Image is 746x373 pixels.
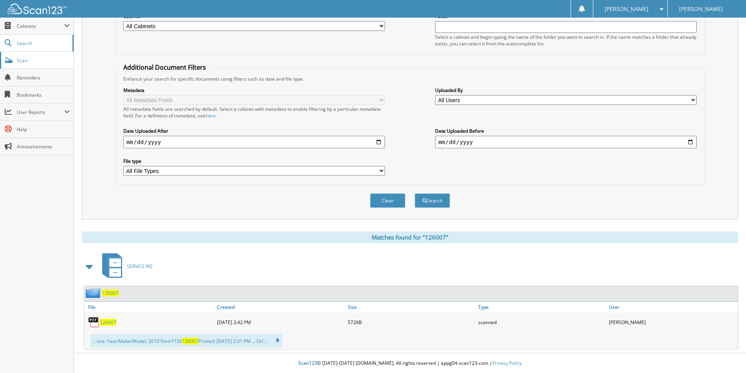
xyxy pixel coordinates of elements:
input: end [435,136,697,148]
img: PDF.png [88,316,100,328]
a: 126007 [100,319,116,326]
span: Help [17,126,70,133]
a: Created [215,302,346,312]
div: scanned [476,314,607,330]
div: Select a cabinet and begin typing the name of the folder you want to search in. If the name match... [435,34,697,47]
div: ...ons: Year/Make/Model: 2010 Ford F150 Printed: [DATE] 2:31 PM ... Orl... [90,334,282,347]
img: scan123-logo-white.svg [8,4,67,14]
a: User [607,302,738,312]
button: Clear [370,193,405,208]
span: Announcements [17,143,70,150]
span: Search [17,40,69,47]
span: User Reports [17,109,64,115]
div: All metadata fields are searched by default. Select a cabinet with metadata to enable filtering b... [123,106,385,119]
div: 572KB [346,314,477,330]
iframe: Chat Widget [707,335,746,373]
div: © [DATE]-[DATE] [DOMAIN_NAME]. All rights reserved | appg04-scan123-com | [74,354,746,373]
a: 126007 [102,290,119,296]
div: Matches found for "126007" [82,231,738,243]
label: File type [123,158,385,164]
span: Bookmarks [17,92,70,98]
a: Size [346,302,477,312]
span: SERVICE RO [127,263,152,270]
button: Search [415,193,450,208]
div: Enhance your search for specific documents using filters such as date and file type. [119,76,701,82]
a: here [206,112,216,119]
a: Type [476,302,607,312]
span: Scan123 [298,360,317,366]
legend: Additional Document Filters [119,63,210,72]
div: [DATE] 2:42 PM [215,314,346,330]
a: SERVICE RO [98,251,152,282]
label: Metadata [123,87,385,94]
input: start [123,136,385,148]
label: Date Uploaded After [123,128,385,134]
span: [PERSON_NAME] [679,7,723,11]
span: Reminders [17,74,70,81]
a: Privacy Policy [492,360,522,366]
span: Cabinets [17,23,64,29]
span: [PERSON_NAME] [605,7,648,11]
a: File [84,302,215,312]
span: Scan [17,57,70,64]
label: Uploaded By [435,87,697,94]
label: Date Uploaded Before [435,128,697,134]
img: folder2.png [86,288,102,298]
div: [PERSON_NAME] [607,314,738,330]
span: 126007 [182,338,199,344]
